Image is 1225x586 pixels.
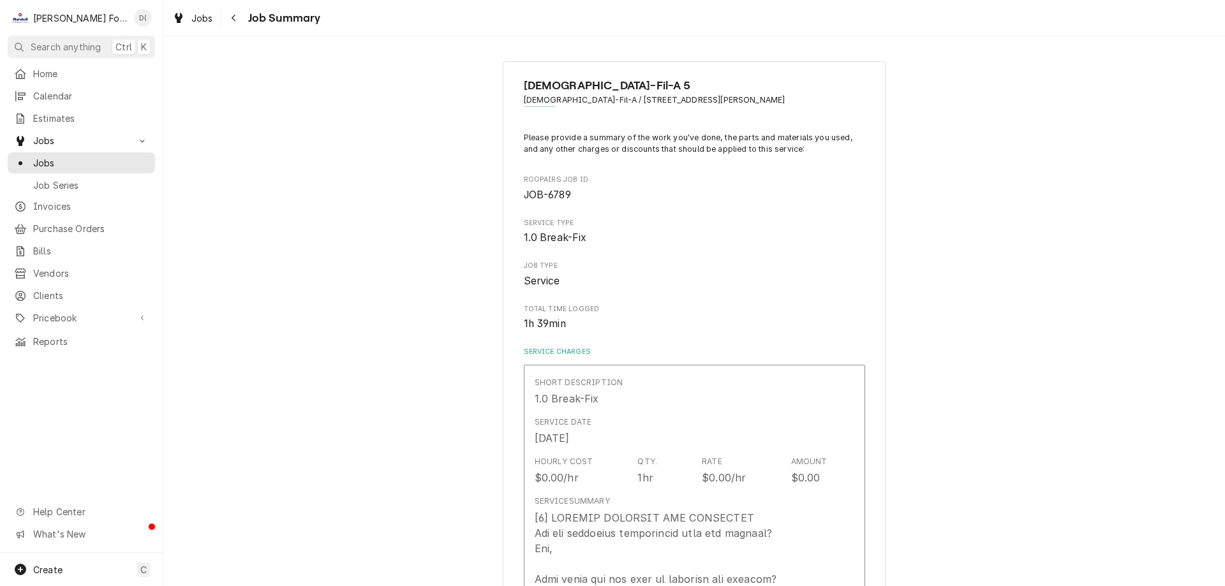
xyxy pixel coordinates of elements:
span: Service Type [524,218,865,228]
a: Go to What's New [8,524,155,545]
span: What's New [33,527,147,541]
div: Amount [791,456,828,467]
span: Total Time Logged [524,304,865,314]
span: Name [524,77,865,94]
a: Reports [8,331,155,352]
span: Address [524,94,865,106]
span: Pricebook [33,311,130,325]
span: Total Time Logged [524,316,865,332]
span: Clients [33,289,149,302]
div: Rate [702,456,722,467]
span: Reports [33,335,149,348]
button: Navigate back [224,8,244,28]
a: Go to Pricebook [8,307,155,328]
div: [DATE] [535,430,570,446]
span: Invoices [33,200,149,213]
div: Service Summary [535,495,610,507]
span: Purchase Orders [33,222,149,235]
div: Job Type [524,261,865,288]
span: Jobs [33,156,149,170]
p: Please provide a summary of the work you've done, the parts and materials you used, and any other... [524,132,865,156]
button: Search anythingCtrlK [8,36,155,58]
span: C [140,563,147,576]
a: Jobs [167,8,218,29]
span: Job Series [33,179,149,192]
div: Client Information [524,77,865,116]
span: Service [524,275,560,287]
span: JOB-6789 [524,189,571,201]
a: Calendar [8,85,155,106]
div: $0.00/hr [535,470,579,485]
a: Job Series [8,175,155,196]
span: Service Type [524,230,865,245]
div: Total Time Logged [524,304,865,332]
div: M [11,9,29,27]
a: Go to Jobs [8,130,155,151]
span: Search anything [31,40,101,54]
div: Qty. [637,456,657,467]
span: 1h 39min [524,318,566,330]
a: Clients [8,285,155,306]
a: Estimates [8,108,155,129]
span: Ctrl [115,40,132,54]
span: Estimates [33,112,149,125]
div: 1hr [637,470,653,485]
span: K [141,40,147,54]
a: Home [8,63,155,84]
div: Service Type [524,218,865,245]
span: Create [33,564,63,575]
div: Service Date [535,416,592,428]
div: [PERSON_NAME] Food Equipment Service [33,11,127,25]
span: Help Center [33,505,147,518]
span: Job Summary [244,10,321,27]
a: Vendors [8,263,155,284]
a: Invoices [8,196,155,217]
div: D( [134,9,152,27]
span: Home [33,67,149,80]
div: $0.00 [791,470,820,485]
label: Service Charges [524,347,865,357]
div: Derek Testa (81)'s Avatar [134,9,152,27]
span: Bills [33,244,149,258]
a: Purchase Orders [8,218,155,239]
a: Bills [8,240,155,261]
div: Short Description [535,377,623,388]
span: Job Type [524,274,865,289]
span: Roopairs Job ID [524,187,865,203]
div: Hourly Cost [535,456,593,467]
span: Calendar [33,89,149,103]
div: Roopairs Job ID [524,175,865,202]
span: Vendors [33,267,149,280]
span: Jobs [33,134,130,147]
span: Jobs [191,11,213,25]
span: 1.0 Break-Fix [524,231,587,244]
span: Roopairs Job ID [524,175,865,185]
span: Job Type [524,261,865,271]
div: 1.0 Break-Fix [535,391,599,406]
a: Jobs [8,152,155,173]
div: $0.00/hr [702,470,746,485]
a: Go to Help Center [8,501,155,522]
div: Marshall Food Equipment Service's Avatar [11,9,29,27]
